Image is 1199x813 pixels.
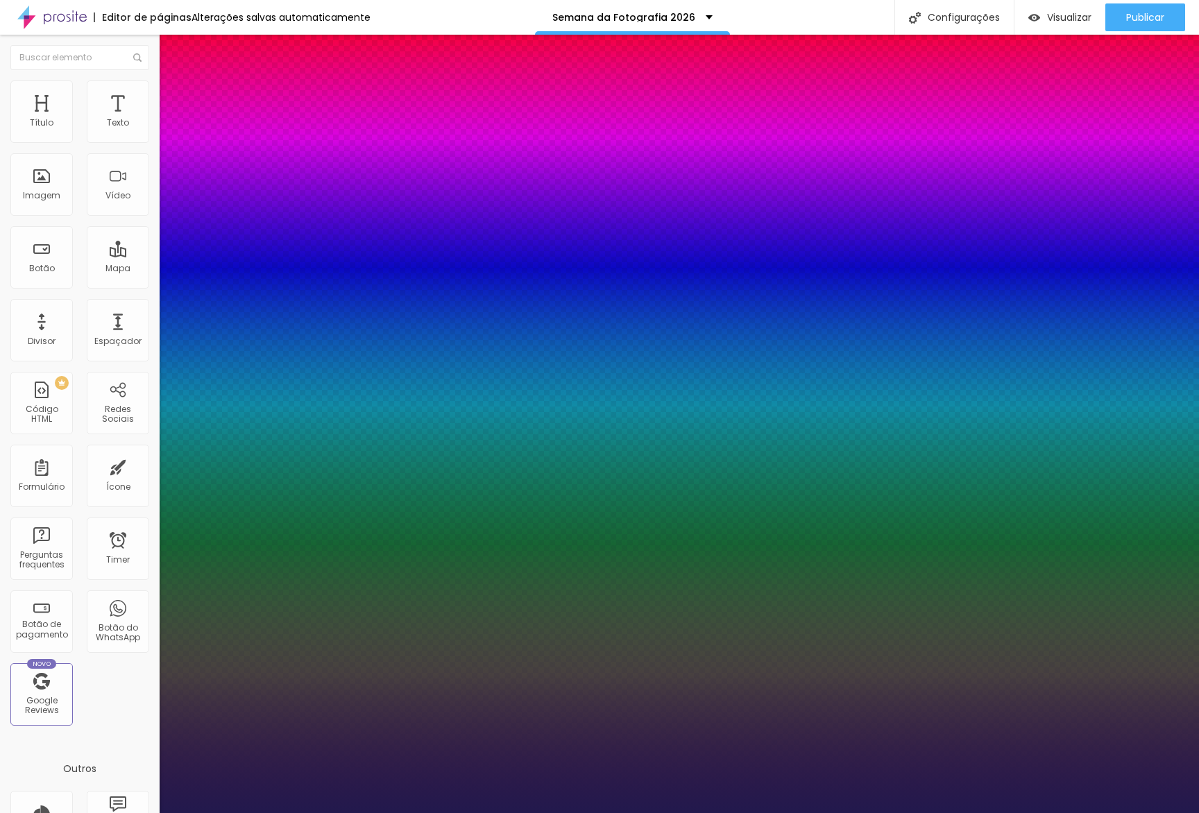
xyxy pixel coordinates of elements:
div: Divisor [28,336,56,346]
div: Botão de pagamento [14,619,69,640]
img: Icone [909,12,921,24]
div: Timer [106,555,130,565]
div: Espaçador [94,336,142,346]
div: Botão [29,264,55,273]
button: Visualizar [1014,3,1105,31]
img: Icone [133,53,142,62]
div: Imagem [23,191,60,200]
div: Editor de páginas [94,12,192,22]
button: Publicar [1105,3,1185,31]
div: Título [30,118,53,128]
div: Google Reviews [14,696,69,716]
div: Vídeo [105,191,130,200]
img: view-1.svg [1028,12,1040,24]
div: Ícone [106,482,130,492]
div: Mapa [105,264,130,273]
div: Código HTML [14,404,69,425]
p: Semana da Fotografia 2026 [552,12,695,22]
span: Visualizar [1047,12,1091,23]
div: Perguntas frequentes [14,550,69,570]
div: Formulário [19,482,65,492]
div: Novo [27,659,57,669]
div: Texto [107,118,129,128]
div: Alterações salvas automaticamente [192,12,371,22]
div: Botão do WhatsApp [90,623,145,643]
div: Redes Sociais [90,404,145,425]
span: Publicar [1126,12,1164,23]
input: Buscar elemento [10,45,149,70]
